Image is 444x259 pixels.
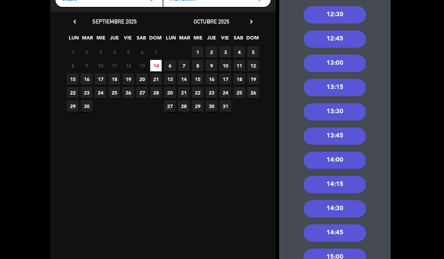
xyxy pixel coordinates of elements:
span: 22 [192,87,203,98]
span: 17 [220,73,231,85]
span: septiembre 2025 [92,18,137,25]
span: 26 [247,87,259,98]
span: 20 [136,73,148,85]
div: 13:00 [304,55,366,72]
div: 14:30 [304,200,366,217]
span: 2 [206,46,217,58]
span: 8 [67,60,78,71]
span: 12 [122,60,134,71]
span: 20 [164,87,176,98]
span: 9 [206,60,217,71]
span: 30 [206,100,217,112]
span: 21 [178,87,189,98]
span: MIE [192,34,204,45]
span: VIE [122,34,134,45]
span: 7 [178,60,189,71]
span: 24 [95,87,106,98]
span: LUN [68,34,79,45]
span: 11 [233,60,245,71]
span: 30 [81,100,92,112]
div: 14:15 [304,176,366,193]
span: octubre 2025 [194,18,229,25]
span: 25 [109,87,120,98]
span: 31 [220,100,231,112]
span: 19 [122,73,134,85]
span: 6 [136,46,148,58]
span: 24 [220,87,231,98]
span: 2 [81,46,92,58]
span: 9 [81,60,92,71]
div: 12:30 [304,6,366,24]
span: DOM [246,34,258,45]
div: 14:45 [304,224,366,242]
span: SAB [136,34,147,45]
span: 3 [220,46,231,58]
span: 1 [192,46,203,58]
span: 18 [109,73,120,85]
span: SAB [233,34,244,45]
span: MAR [179,34,190,45]
span: 16 [206,73,217,85]
span: JUE [206,34,217,45]
span: 10 [95,60,106,71]
span: 13 [164,73,176,85]
span: 5 [122,46,134,58]
span: DOM [149,34,161,45]
span: 11 [109,60,120,71]
span: MIE [95,34,106,45]
i: chevron_left [71,18,78,25]
span: 21 [150,73,162,85]
span: 5 [247,46,259,58]
i: chevron_right [248,18,255,25]
div: 13:30 [304,103,366,120]
div: 14:00 [304,152,366,169]
span: 25 [233,87,245,98]
span: 28 [150,87,162,98]
div: 12:45 [304,30,366,48]
span: 8 [192,60,203,71]
span: 17 [95,73,106,85]
span: 19 [247,73,259,85]
span: 14 [178,73,189,85]
span: 16 [81,73,92,85]
span: 23 [206,87,217,98]
span: 18 [233,73,245,85]
span: 14 [150,60,162,71]
span: 13 [136,60,148,71]
span: 4 [109,46,120,58]
span: 27 [164,100,176,112]
div: 13:45 [304,127,366,145]
span: 1 [67,46,78,58]
span: 3 [95,46,106,58]
span: 10 [220,60,231,71]
span: 27 [136,87,148,98]
span: JUE [109,34,120,45]
span: 15 [192,73,203,85]
span: 15 [67,73,78,85]
span: 4 [233,46,245,58]
span: LUN [165,34,177,45]
span: 29 [67,100,78,112]
span: 12 [247,60,259,71]
span: 26 [122,87,134,98]
div: 13:15 [304,79,366,96]
span: VIE [219,34,231,45]
span: 28 [178,100,189,112]
span: MAR [82,34,93,45]
span: 7 [150,46,162,58]
span: 6 [164,60,176,71]
span: 22 [67,87,78,98]
span: 23 [81,87,92,98]
span: 29 [192,100,203,112]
